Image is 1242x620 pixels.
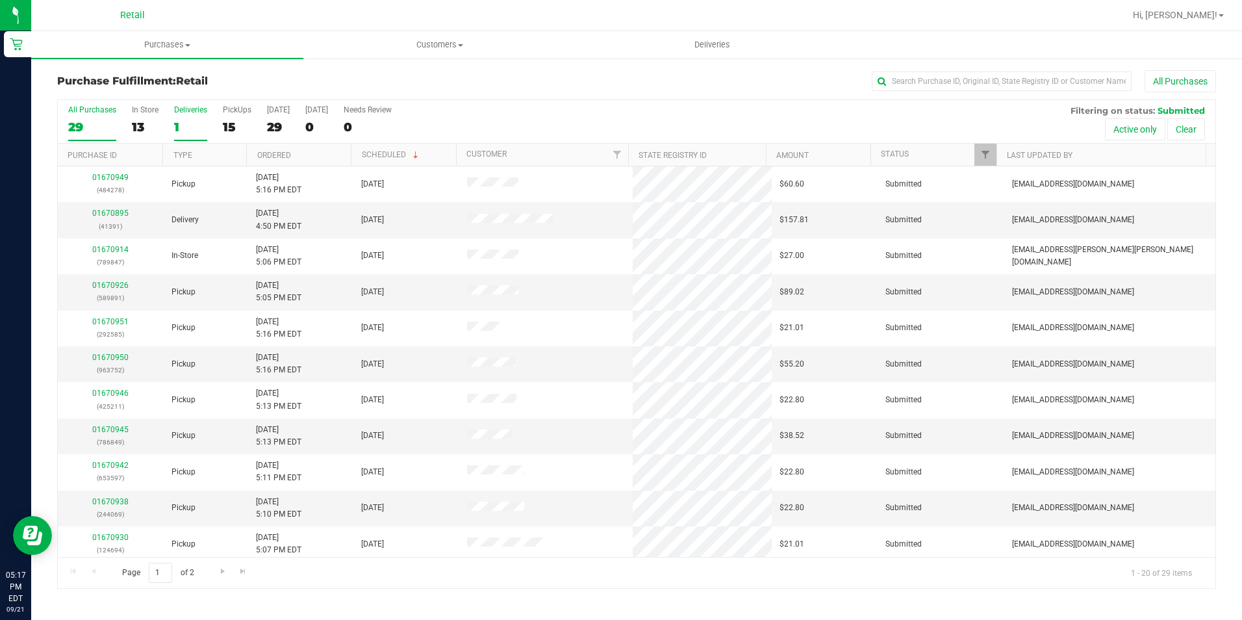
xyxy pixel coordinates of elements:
[149,563,172,583] input: 1
[1071,105,1155,116] span: Filtering on status:
[66,256,156,268] p: (789847)
[257,151,291,160] a: Ordered
[872,71,1132,91] input: Search Purchase ID, Original ID, State Registry ID or Customer Name...
[256,424,301,448] span: [DATE] 5:13 PM EDT
[132,105,158,114] div: In Store
[92,389,129,398] a: 01670946
[10,38,23,51] inline-svg: Retail
[779,286,804,298] span: $89.02
[881,149,909,159] a: Status
[305,120,328,135] div: 0
[885,430,922,442] span: Submitted
[1158,105,1205,116] span: Submitted
[362,150,421,159] a: Scheduled
[66,328,156,341] p: (292585)
[66,436,156,448] p: (786849)
[111,563,205,583] span: Page of 2
[576,31,848,58] a: Deliveries
[344,120,392,135] div: 0
[885,250,922,262] span: Submitted
[213,563,232,580] a: Go to the next page
[1105,118,1165,140] button: Active only
[361,502,384,514] span: [DATE]
[885,394,922,406] span: Submitted
[361,250,384,262] span: [DATE]
[256,352,301,376] span: [DATE] 5:16 PM EDT
[66,508,156,521] p: (244069)
[13,516,52,555] iframe: Resource center
[256,532,301,556] span: [DATE] 5:07 PM EDT
[171,214,199,226] span: Delivery
[223,105,251,114] div: PickUps
[361,358,384,370] span: [DATE]
[92,209,129,218] a: 01670895
[31,39,303,51] span: Purchases
[885,502,922,514] span: Submitted
[1145,70,1216,92] button: All Purchases
[171,286,196,298] span: Pickup
[885,358,922,370] span: Submitted
[361,538,384,550] span: [DATE]
[1012,430,1134,442] span: [EMAIL_ADDRESS][DOMAIN_NAME]
[361,214,384,226] span: [DATE]
[361,430,384,442] span: [DATE]
[256,387,301,412] span: [DATE] 5:13 PM EDT
[171,538,196,550] span: Pickup
[1012,502,1134,514] span: [EMAIL_ADDRESS][DOMAIN_NAME]
[1012,538,1134,550] span: [EMAIL_ADDRESS][DOMAIN_NAME]
[132,120,158,135] div: 13
[361,178,384,190] span: [DATE]
[779,394,804,406] span: $22.80
[256,279,301,304] span: [DATE] 5:05 PM EDT
[779,466,804,478] span: $22.80
[256,244,301,268] span: [DATE] 5:06 PM EDT
[171,250,198,262] span: In-Store
[174,105,207,114] div: Deliveries
[779,322,804,334] span: $21.01
[1012,322,1134,334] span: [EMAIL_ADDRESS][DOMAIN_NAME]
[607,144,628,166] a: Filter
[6,569,25,604] p: 05:17 PM EDT
[256,316,301,341] span: [DATE] 5:16 PM EDT
[256,459,301,484] span: [DATE] 5:11 PM EDT
[176,75,208,87] span: Retail
[171,178,196,190] span: Pickup
[234,563,253,580] a: Go to the last page
[885,538,922,550] span: Submitted
[171,358,196,370] span: Pickup
[1012,394,1134,406] span: [EMAIL_ADDRESS][DOMAIN_NAME]
[779,214,809,226] span: $157.81
[66,544,156,556] p: (124694)
[779,358,804,370] span: $55.20
[1007,151,1072,160] a: Last Updated By
[92,281,129,290] a: 01670926
[120,10,145,21] span: Retail
[92,461,129,470] a: 01670942
[256,496,301,521] span: [DATE] 5:10 PM EDT
[66,220,156,233] p: (41391)
[1012,214,1134,226] span: [EMAIL_ADDRESS][DOMAIN_NAME]
[304,39,575,51] span: Customers
[779,178,804,190] span: $60.60
[66,364,156,376] p: (963752)
[92,317,129,326] a: 01670951
[171,466,196,478] span: Pickup
[68,151,117,160] a: Purchase ID
[92,173,129,182] a: 01670949
[779,502,804,514] span: $22.80
[1012,358,1134,370] span: [EMAIL_ADDRESS][DOMAIN_NAME]
[303,31,576,58] a: Customers
[305,105,328,114] div: [DATE]
[466,149,507,159] a: Customer
[171,322,196,334] span: Pickup
[885,322,922,334] span: Submitted
[66,400,156,413] p: (425211)
[779,538,804,550] span: $21.01
[1133,10,1217,20] span: Hi, [PERSON_NAME]!
[885,178,922,190] span: Submitted
[66,292,156,304] p: (589891)
[92,425,129,434] a: 01670945
[66,184,156,196] p: (484278)
[174,120,207,135] div: 1
[171,502,196,514] span: Pickup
